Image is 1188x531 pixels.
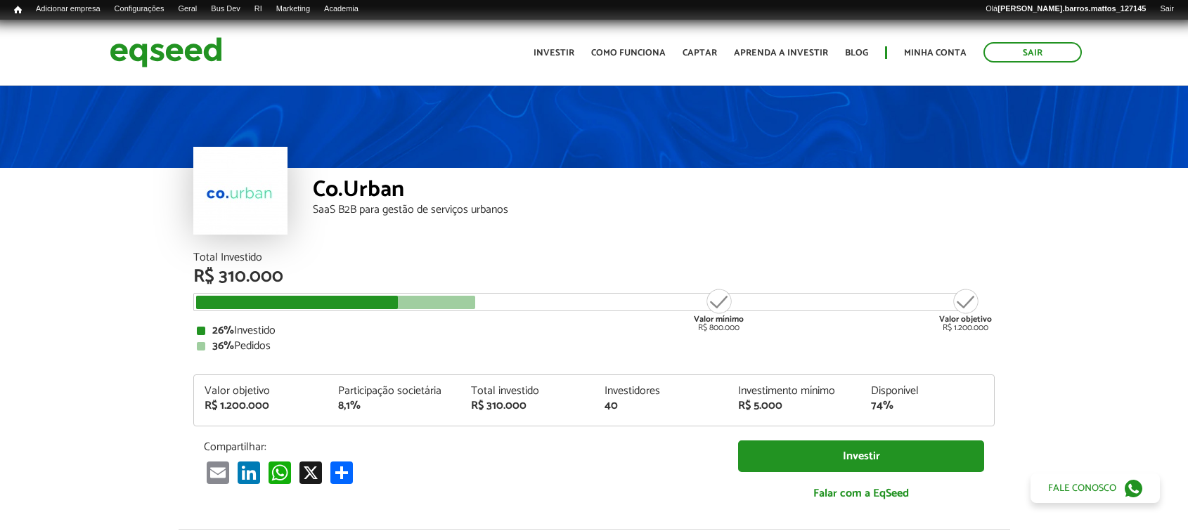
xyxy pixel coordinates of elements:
[197,341,991,352] div: Pedidos
[845,48,868,58] a: Blog
[605,386,717,397] div: Investidores
[7,4,29,17] a: Início
[471,400,583,412] div: R$ 310.000
[269,4,317,15] a: Marketing
[297,461,325,484] a: X
[193,268,995,286] div: R$ 310.000
[871,400,983,412] div: 74%
[212,336,234,355] strong: 36%
[338,386,451,397] div: Participação societária
[534,48,574,58] a: Investir
[205,386,317,397] div: Valor objetivo
[313,204,995,216] div: SaaS B2B para gestão de serviços urbanos
[108,4,172,15] a: Configurações
[734,48,828,58] a: Aprenda a investir
[205,400,317,412] div: R$ 1.200.000
[683,48,717,58] a: Captar
[605,400,717,412] div: 40
[204,440,717,454] p: Compartilhar:
[247,4,269,15] a: RI
[171,4,204,15] a: Geral
[338,400,451,412] div: 8,1%
[738,386,851,397] div: Investimento mínimo
[591,48,666,58] a: Como funciona
[29,4,108,15] a: Adicionar empresa
[110,34,222,71] img: EqSeed
[1031,473,1160,503] a: Fale conosco
[871,386,983,397] div: Disponível
[738,479,984,508] a: Falar com a EqSeed
[14,5,22,15] span: Início
[235,461,263,484] a: LinkedIn
[193,252,995,263] div: Total Investido
[212,321,234,340] strong: 26%
[939,313,992,326] strong: Valor objetivo
[204,461,232,484] a: Email
[204,4,247,15] a: Bus Dev
[939,287,992,332] div: R$ 1.200.000
[738,400,851,412] div: R$ 5.000
[313,178,995,204] div: Co.Urban
[983,42,1082,63] a: Sair
[471,386,583,397] div: Total investido
[692,287,745,332] div: R$ 800.000
[694,313,744,326] strong: Valor mínimo
[738,440,984,472] a: Investir
[904,48,967,58] a: Minha conta
[1153,4,1181,15] a: Sair
[317,4,366,15] a: Academia
[328,461,356,484] a: Share
[979,4,1153,15] a: Olá[PERSON_NAME].barros.mattos_127145
[197,325,991,336] div: Investido
[266,461,294,484] a: WhatsApp
[997,4,1146,13] strong: [PERSON_NAME].barros.mattos_127145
